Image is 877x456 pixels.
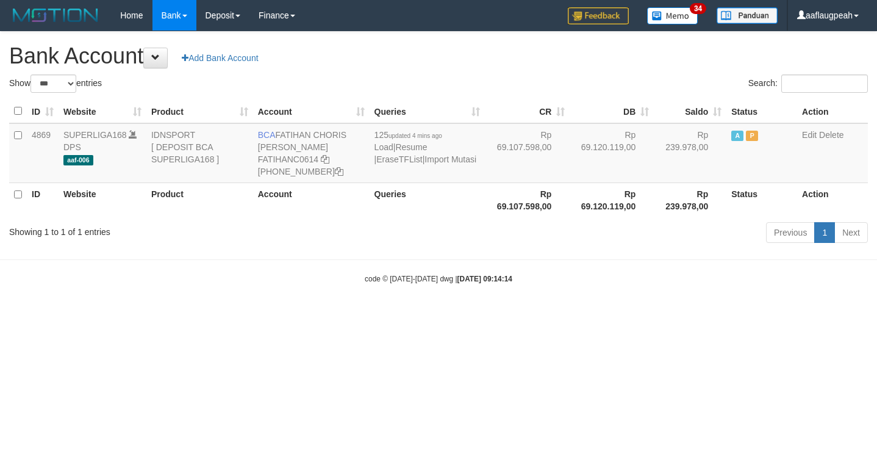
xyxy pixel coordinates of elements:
select: Showentries [30,74,76,93]
span: 34 [690,3,706,14]
th: Product [146,183,253,217]
span: 125 [374,130,442,140]
span: Active [731,131,743,141]
th: Action [797,183,868,217]
span: BCA [258,130,276,140]
a: FATIHANC0614 [258,154,318,164]
th: Status [726,100,797,123]
img: Feedback.jpg [568,7,629,24]
small: code © [DATE]-[DATE] dwg | [365,275,512,283]
th: Account [253,183,370,217]
div: Showing 1 to 1 of 1 entries [9,221,356,238]
a: Delete [819,130,843,140]
th: Queries [370,183,485,217]
td: 4869 [27,123,59,183]
a: Next [834,222,868,243]
span: Paused [746,131,758,141]
th: ID [27,183,59,217]
a: Copy FATIHANC0614 to clipboard [321,154,329,164]
th: ID: activate to sort column ascending [27,100,59,123]
th: Action [797,100,868,123]
th: Rp 69.120.119,00 [570,183,654,217]
a: Previous [766,222,815,243]
a: EraseTFList [376,154,422,164]
td: DPS [59,123,146,183]
a: Load [374,142,393,152]
span: updated 4 mins ago [388,132,442,139]
th: Website [59,183,146,217]
h1: Bank Account [9,44,868,68]
a: Edit [802,130,817,140]
label: Search: [748,74,868,93]
th: Queries: activate to sort column ascending [370,100,485,123]
a: Import Mutasi [424,154,476,164]
a: Resume [395,142,427,152]
label: Show entries [9,74,102,93]
th: Website: activate to sort column ascending [59,100,146,123]
td: Rp 69.120.119,00 [570,123,654,183]
th: Status [726,183,797,217]
th: Account: activate to sort column ascending [253,100,370,123]
a: SUPERLIGA168 [63,130,127,140]
a: Add Bank Account [174,48,266,68]
th: Saldo: activate to sort column ascending [654,100,726,123]
th: CR: activate to sort column ascending [485,100,570,123]
td: Rp 239.978,00 [654,123,726,183]
img: Button%20Memo.svg [647,7,698,24]
span: aaf-006 [63,155,93,165]
td: Rp 69.107.598,00 [485,123,570,183]
img: MOTION_logo.png [9,6,102,24]
strong: [DATE] 09:14:14 [457,275,512,283]
img: panduan.png [717,7,778,24]
th: DB: activate to sort column ascending [570,100,654,123]
span: | | | [374,130,477,164]
input: Search: [781,74,868,93]
th: Rp 239.978,00 [654,183,726,217]
td: IDNSPORT [ DEPOSIT BCA SUPERLIGA168 ] [146,123,253,183]
a: 1 [814,222,835,243]
td: FATIHAN CHORIS [PERSON_NAME] [PHONE_NUMBER] [253,123,370,183]
th: Product: activate to sort column ascending [146,100,253,123]
th: Rp 69.107.598,00 [485,183,570,217]
a: Copy 4062281727 to clipboard [335,167,343,176]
